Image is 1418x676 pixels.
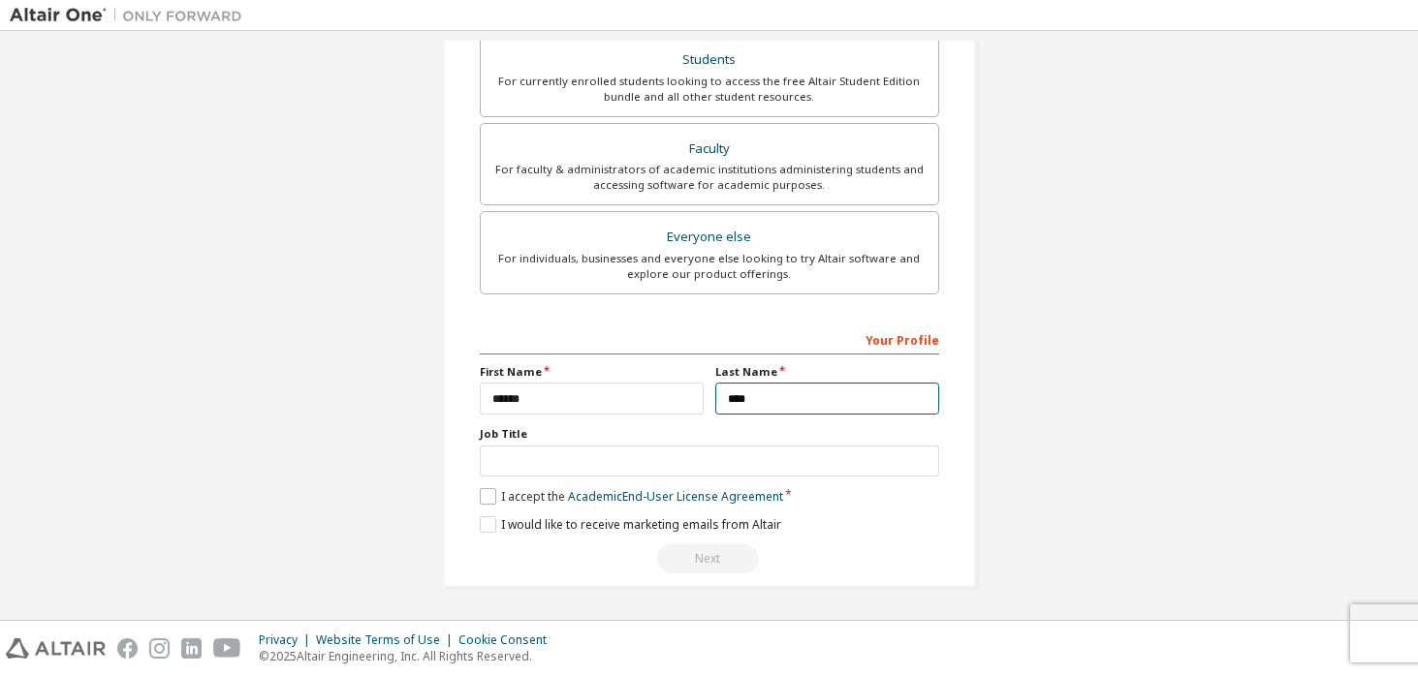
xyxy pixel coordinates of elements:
[480,544,939,573] div: Read and acccept EULA to continue
[568,488,783,505] a: Academic End-User License Agreement
[458,632,558,648] div: Cookie Consent
[480,323,939,354] div: Your Profile
[259,648,558,664] p: © 2025 Altair Engineering, Inc. All Rights Reserved.
[181,638,202,659] img: linkedin.svg
[492,251,927,282] div: For individuals, businesses and everyone else looking to try Altair software and explore our prod...
[492,46,927,74] div: Students
[259,632,316,648] div: Privacy
[213,638,241,659] img: youtube.svg
[480,426,939,442] label: Job Title
[715,364,939,380] label: Last Name
[492,136,927,163] div: Faculty
[492,74,927,105] div: For currently enrolled students looking to access the free Altair Student Edition bundle and all ...
[316,632,458,648] div: Website Terms of Use
[480,516,781,533] label: I would like to receive marketing emails from Altair
[10,6,252,25] img: Altair One
[480,488,783,505] label: I accept the
[117,638,138,659] img: facebook.svg
[6,638,106,659] img: altair_logo.svg
[480,364,704,380] label: First Name
[492,224,927,251] div: Everyone else
[492,162,927,193] div: For faculty & administrators of academic institutions administering students and accessing softwa...
[149,638,170,659] img: instagram.svg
